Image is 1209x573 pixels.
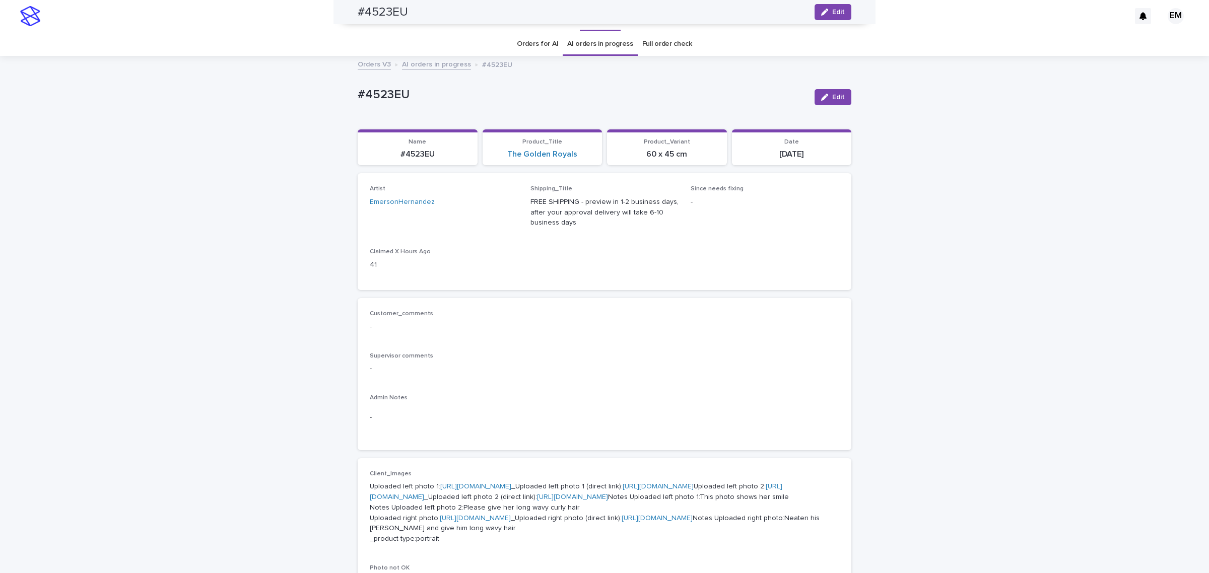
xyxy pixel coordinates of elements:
a: The Golden Royals [507,150,577,159]
span: Edit [832,94,845,101]
p: - [370,412,839,423]
p: - [370,322,839,332]
a: [URL][DOMAIN_NAME] [623,483,694,490]
p: 41 [370,260,518,270]
a: [URL][DOMAIN_NAME] [440,483,511,490]
span: Admin Notes [370,395,408,401]
span: Customer_comments [370,311,433,317]
button: Edit [815,89,851,105]
p: - [691,197,839,207]
a: Orders V3 [358,58,391,69]
p: #4523EU [358,88,807,102]
span: Date [784,139,799,145]
a: [URL][DOMAIN_NAME] [537,493,608,500]
a: [URL][DOMAIN_NAME] [440,515,511,522]
span: Name [409,139,426,145]
p: Uploaded left photo 1: _Uploaded left photo 1 (direct link): Uploaded left photo 2: _Uploaded lef... [370,481,839,544]
p: #4523EU [364,150,472,159]
span: Client_Images [370,471,412,477]
span: Supervisor comments [370,353,433,359]
p: [DATE] [738,150,846,159]
a: [URL][DOMAIN_NAME] [622,515,693,522]
span: Product_Title [522,139,562,145]
span: Photo not OK [370,565,410,571]
span: Artist [370,186,385,192]
p: 60 x 45 cm [613,150,721,159]
p: FREE SHIPPING - preview in 1-2 business days, after your approval delivery will take 6-10 busines... [530,197,679,228]
span: Claimed X Hours Ago [370,249,431,255]
div: EM [1168,8,1184,24]
a: Orders for AI [517,32,558,56]
a: AI orders in progress [402,58,471,69]
a: EmersonHernandez [370,197,435,207]
a: AI orders in progress [567,32,633,56]
span: Product_Variant [644,139,690,145]
a: Full order check [642,32,692,56]
img: stacker-logo-s-only.png [20,6,40,26]
p: #4523EU [482,58,512,69]
p: - [370,364,839,374]
span: Shipping_Title [530,186,572,192]
span: Since needs fixing [691,186,744,192]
